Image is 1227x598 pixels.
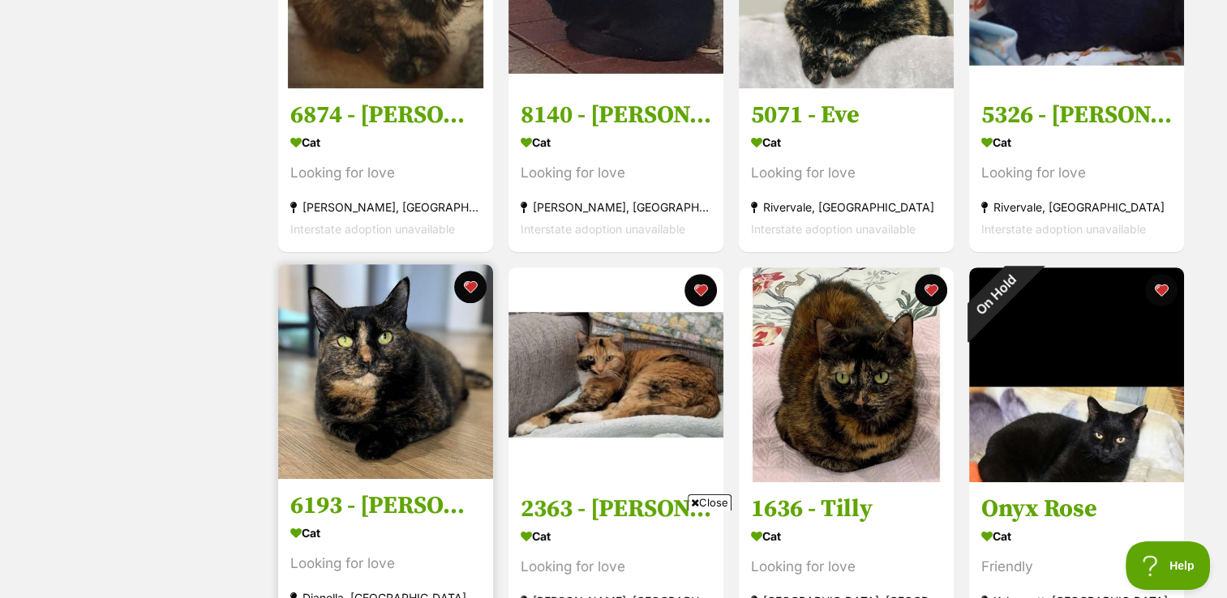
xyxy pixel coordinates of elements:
div: Cat [290,521,481,545]
div: Cat [751,130,942,154]
button: favourite [1145,274,1178,306]
span: Interstate adoption unavailable [981,222,1146,236]
div: Looking for love [751,162,942,184]
iframe: Advertisement [319,517,909,590]
button: favourite [454,271,487,303]
div: Cat [981,524,1172,548]
div: Cat [981,130,1172,154]
img: 2363 - Bonnie [508,267,723,482]
button: favourite [684,274,717,306]
img: 1636 - Tilly [739,267,954,482]
button: favourite [915,274,947,306]
div: Looking for love [290,162,481,184]
h3: 5071 - Eve [751,100,942,130]
iframe: Help Scout Beacon - Open [1126,541,1211,590]
span: Interstate adoption unavailable [751,222,916,236]
h3: 1636 - Tilly [751,493,942,524]
h3: 8140 - [PERSON_NAME] [521,100,711,130]
div: On Hold [948,246,1044,342]
h3: 6193 - [PERSON_NAME] [290,490,481,521]
a: 8140 - [PERSON_NAME] Cat Looking for love [PERSON_NAME], [GEOGRAPHIC_DATA] Interstate adoption un... [508,88,723,252]
div: Cat [751,524,942,548]
a: 5071 - Eve Cat Looking for love Rivervale, [GEOGRAPHIC_DATA] Interstate adoption unavailable favo... [739,88,954,252]
h3: Onyx Rose [981,493,1172,524]
span: Close [688,494,731,510]
div: Looking for love [751,556,942,578]
span: Interstate adoption unavailable [290,222,455,236]
a: 5326 - [PERSON_NAME] Cat Looking for love Rivervale, [GEOGRAPHIC_DATA] Interstate adoption unavai... [969,88,1184,252]
a: On Hold [969,469,1184,485]
div: Rivervale, [GEOGRAPHIC_DATA] [981,196,1172,218]
a: 6874 - [PERSON_NAME] Cat Looking for love [PERSON_NAME], [GEOGRAPHIC_DATA] Interstate adoption un... [278,88,493,252]
div: Cat [521,130,711,154]
span: Interstate adoption unavailable [521,222,685,236]
div: Rivervale, [GEOGRAPHIC_DATA] [751,196,942,218]
div: Looking for love [981,162,1172,184]
h3: 2363 - [PERSON_NAME] [521,493,711,524]
div: Looking for love [290,553,481,575]
div: Looking for love [521,162,711,184]
div: [PERSON_NAME], [GEOGRAPHIC_DATA] [290,196,481,218]
div: [PERSON_NAME], [GEOGRAPHIC_DATA] [521,196,711,218]
img: 6193 - Minnie [278,264,493,479]
img: Onyx Rose [969,267,1184,482]
div: Cat [290,130,481,154]
div: Friendly [981,556,1172,578]
h3: 6874 - [PERSON_NAME] [290,100,481,130]
h3: 5326 - [PERSON_NAME] [981,100,1172,130]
